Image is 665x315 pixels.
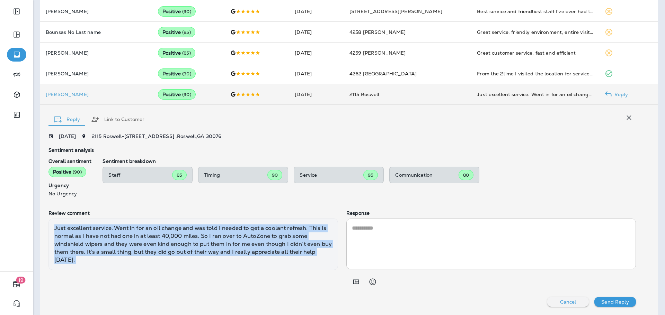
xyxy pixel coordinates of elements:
div: Best service and friendliest staff I’ve ever had the pleasure meeting. [477,8,593,15]
span: ( 85 ) [182,29,191,35]
p: Service [300,172,363,178]
button: Cancel [547,297,589,307]
p: [PERSON_NAME] [46,71,147,76]
p: Urgency [48,183,91,188]
span: 4262 [GEOGRAPHIC_DATA] [349,71,417,77]
button: Reply [48,107,86,132]
div: Just excellent service. Went in for an oil change and was told I needed to get a coolant refresh.... [477,91,593,98]
div: Click to view Customer Drawer [46,92,147,97]
span: 95 [368,172,373,178]
button: Send Reply [594,297,636,307]
p: Timing [204,172,267,178]
td: [DATE] [289,22,344,43]
p: Bounsas No Last name [46,29,147,35]
p: [PERSON_NAME] [46,9,147,14]
span: ( 90 ) [182,92,191,98]
div: Great customer service, fast and efficient [477,49,593,56]
div: Positive [48,167,86,177]
span: ( 90 ) [182,9,191,15]
span: [STREET_ADDRESS][PERSON_NAME] [349,8,442,15]
div: Just excellent service. Went in for an oil change and was told I needed to get a coolant refresh.... [48,219,338,270]
div: Great service, friendly environment, entire visit was a pleasant experience! [477,29,593,36]
div: Positive [158,48,195,58]
p: Staff [108,172,172,178]
button: Add in a premade template [349,275,363,289]
div: Positive [158,6,196,17]
p: Communication [395,172,459,178]
p: [DATE] [59,133,76,139]
p: [PERSON_NAME] [46,50,147,56]
span: 80 [463,172,469,178]
p: Overall sentiment [48,158,91,164]
div: From the 2time I visited the location for service… the entire experience was fantastic. The young... [477,70,593,77]
button: 19 [7,277,26,291]
span: 90 [272,172,278,178]
p: No Urgency [48,191,91,196]
p: Sentiment analysis [48,147,636,153]
span: ( 90 ) [182,71,191,77]
p: Send Reply [601,299,629,305]
span: ( 90 ) [73,169,82,175]
p: Reply [612,92,628,97]
span: 85 [177,172,182,178]
button: Select an emoji [366,275,380,289]
button: Expand Sidebar [7,4,26,18]
button: Link to Customer [86,107,150,132]
span: 2115 Roswell [349,91,380,98]
p: [PERSON_NAME] [46,92,147,97]
span: 19 [16,277,26,284]
p: Cancel [560,299,576,305]
p: Sentiment breakdown [103,158,636,164]
span: 2115 Roswell - [STREET_ADDRESS] , Roswell , GA 30076 [92,133,222,139]
span: ( 85 ) [182,50,191,56]
td: [DATE] [289,43,344,63]
td: [DATE] [289,1,344,22]
p: Review comment [48,210,338,216]
div: Positive [158,68,196,79]
span: 4258 [PERSON_NAME] [349,29,406,35]
div: Positive [158,27,195,37]
span: 4259 [PERSON_NAME] [349,50,406,56]
td: [DATE] [289,84,344,105]
p: Response [346,210,636,216]
div: Positive [158,89,196,100]
td: [DATE] [289,63,344,84]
